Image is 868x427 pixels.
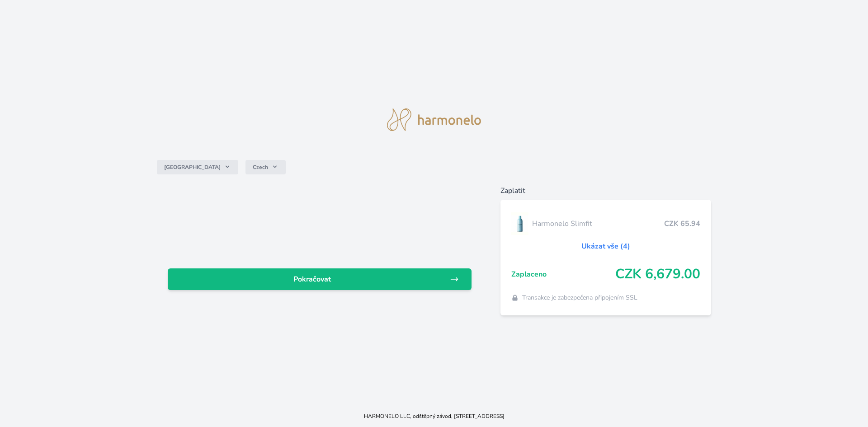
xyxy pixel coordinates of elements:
[168,268,472,290] a: Pokračovat
[157,160,238,174] button: [GEOGRAPHIC_DATA]
[615,266,700,282] span: CZK 6,679.00
[500,185,712,196] h6: Zaplatit
[253,164,268,171] span: Czech
[511,269,616,280] span: Zaplaceno
[387,108,481,131] img: logo.svg
[245,160,286,174] button: Czech
[664,218,700,229] span: CZK 65.94
[175,274,450,285] span: Pokračovat
[164,164,221,171] span: [GEOGRAPHIC_DATA]
[532,218,665,229] span: Harmonelo Slimfit
[511,212,528,235] img: SLIMFIT_se_stinem_x-lo.jpg
[581,241,630,252] a: Ukázat vše (4)
[522,293,637,302] span: Transakce je zabezpečena připojením SSL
